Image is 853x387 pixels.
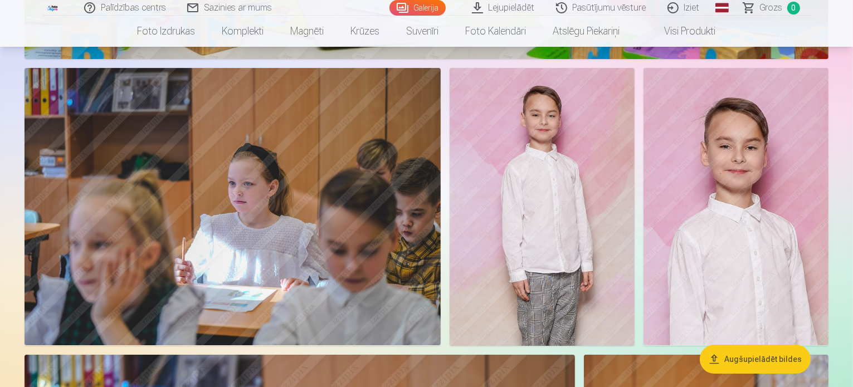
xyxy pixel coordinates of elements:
button: Augšupielādēt bildes [700,345,811,374]
a: Atslēgu piekariņi [540,16,633,47]
a: Foto kalendāri [452,16,540,47]
a: Foto izdrukas [124,16,209,47]
a: Visi produkti [633,16,729,47]
img: /fa1 [47,4,59,11]
span: 0 [787,2,800,14]
a: Suvenīri [393,16,452,47]
a: Komplekti [209,16,277,47]
a: Krūzes [338,16,393,47]
span: Grozs [760,1,783,14]
a: Magnēti [277,16,338,47]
